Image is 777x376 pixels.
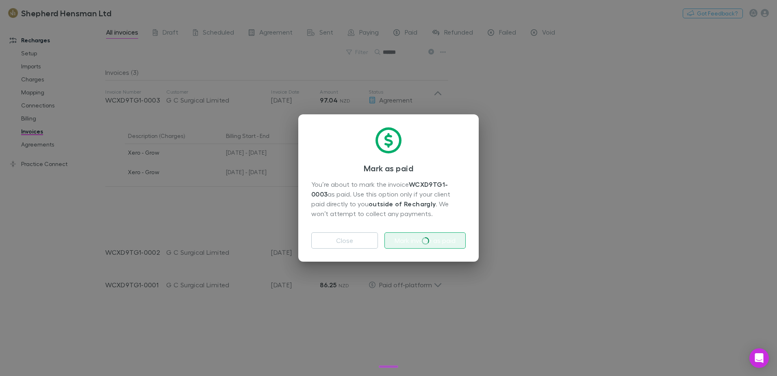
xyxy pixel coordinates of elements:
[384,232,466,249] button: Mark invoice as paid
[311,163,466,173] h3: Mark as paid
[369,200,436,208] strong: outside of Rechargly
[749,348,769,368] div: Open Intercom Messenger
[311,179,466,219] div: You’re about to mark the invoice as paid. Use this option only if your client paid directly to yo...
[311,232,378,249] button: Close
